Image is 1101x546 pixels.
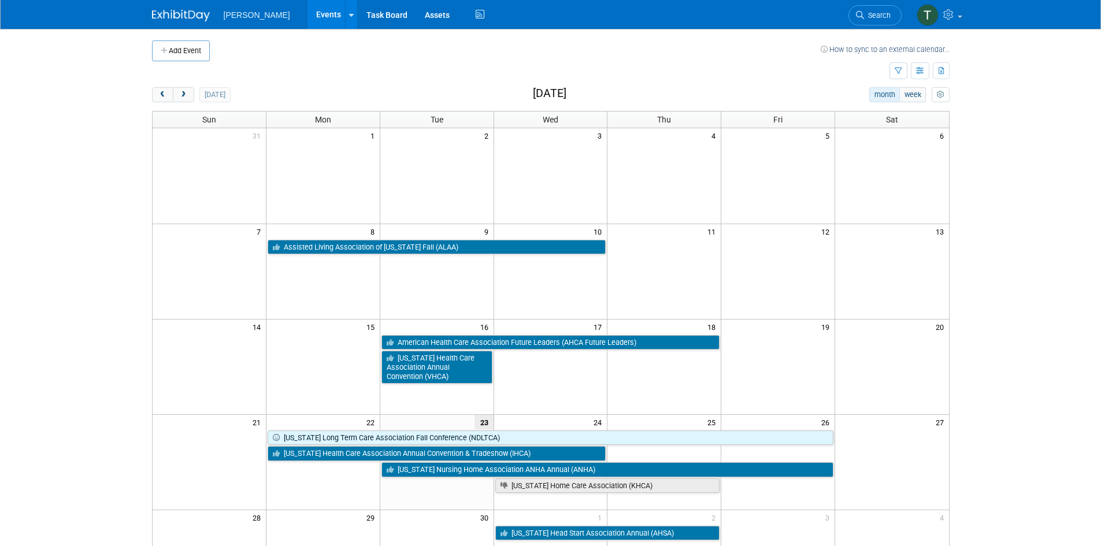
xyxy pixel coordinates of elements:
[821,45,950,54] a: How to sync to an external calendar...
[268,240,606,255] a: Assisted Living Association of [US_STATE] Fall (ALAA)
[596,128,607,143] span: 3
[251,128,266,143] span: 31
[479,510,494,525] span: 30
[381,351,492,384] a: [US_STATE] Health Care Association Annual Convention (VHCA)
[479,320,494,334] span: 16
[935,415,949,429] span: 27
[381,462,833,477] a: [US_STATE] Nursing Home Association ANHA Annual (ANHA)
[251,320,266,334] span: 14
[596,510,607,525] span: 1
[152,40,210,61] button: Add Event
[315,115,331,124] span: Mon
[710,510,721,525] span: 2
[864,11,891,20] span: Search
[820,224,835,239] span: 12
[886,115,898,124] span: Sat
[824,510,835,525] span: 3
[824,128,835,143] span: 5
[365,510,380,525] span: 29
[869,87,900,102] button: month
[773,115,783,124] span: Fri
[365,320,380,334] span: 15
[935,320,949,334] span: 20
[820,320,835,334] span: 19
[848,5,902,25] a: Search
[937,91,944,99] i: Personalize Calendar
[251,510,266,525] span: 28
[268,430,833,445] a: [US_STATE] Long Term Care Association Fall Conference (NDLTCA)
[706,320,721,334] span: 18
[543,115,558,124] span: Wed
[199,87,230,102] button: [DATE]
[899,87,926,102] button: week
[533,87,566,100] h2: [DATE]
[268,446,606,461] a: [US_STATE] Health Care Association Annual Convention & Tradeshow (IHCA)
[152,10,210,21] img: ExhibitDay
[474,415,494,429] span: 23
[369,128,380,143] span: 1
[939,128,949,143] span: 6
[173,87,194,102] button: next
[365,415,380,429] span: 22
[495,478,720,493] a: [US_STATE] Home Care Association (KHCA)
[202,115,216,124] span: Sun
[935,224,949,239] span: 13
[224,10,290,20] span: [PERSON_NAME]
[592,320,607,334] span: 17
[932,87,949,102] button: myCustomButton
[483,224,494,239] span: 9
[483,128,494,143] span: 2
[255,224,266,239] span: 7
[710,128,721,143] span: 4
[369,224,380,239] span: 8
[706,224,721,239] span: 11
[706,415,721,429] span: 25
[152,87,173,102] button: prev
[820,415,835,429] span: 26
[495,526,720,541] a: [US_STATE] Head Start Association Annual (AHSA)
[431,115,443,124] span: Tue
[917,4,939,26] img: Traci Varon
[657,115,671,124] span: Thu
[939,510,949,525] span: 4
[592,224,607,239] span: 10
[251,415,266,429] span: 21
[592,415,607,429] span: 24
[381,335,720,350] a: American Health Care Association Future Leaders (AHCA Future Leaders)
